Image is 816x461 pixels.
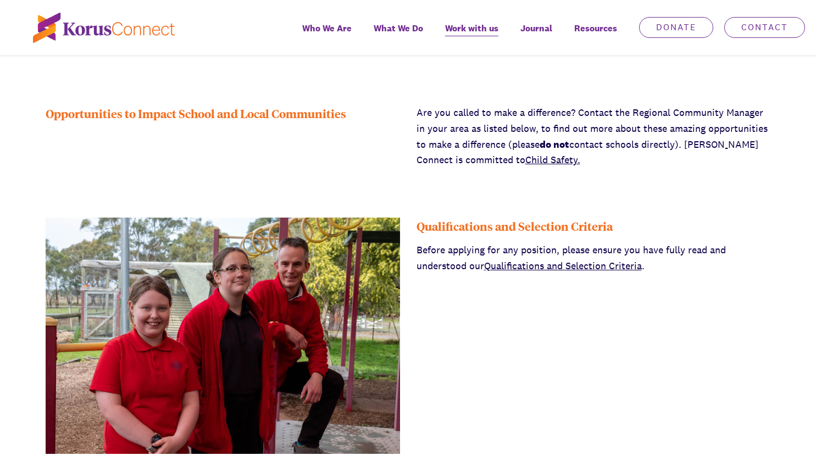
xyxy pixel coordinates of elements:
[525,153,580,166] a: Child Safety.
[302,20,352,36] span: Who We Are
[417,105,771,168] p: Are you called to make a difference? Contact the Regional Community Manager in your area as liste...
[724,17,805,38] a: Contact
[434,15,509,55] a: Work with us
[46,218,400,454] img: 9b3fdab3-26a6-4a53-9313-dc52a8d8d19f_DSCF1455+-web.jpg
[363,15,434,55] a: What We Do
[445,20,498,36] span: Work with us
[46,105,400,168] div: Opportunities to Impact School and Local Communities
[417,242,771,274] p: Before applying for any position, please ensure you have fully read and understood our .
[509,15,563,55] a: Journal
[540,138,569,151] strong: do not
[291,15,363,55] a: Who We Are
[374,20,423,36] span: What We Do
[33,13,175,43] img: korus-connect%2Fc5177985-88d5-491d-9cd7-4a1febad1357_logo.svg
[417,218,771,234] div: Qualifications and Selection Criteria
[484,259,642,272] a: Qualifications and Selection Criteria
[563,15,628,55] div: Resources
[520,20,552,36] span: Journal
[639,17,713,38] a: Donate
